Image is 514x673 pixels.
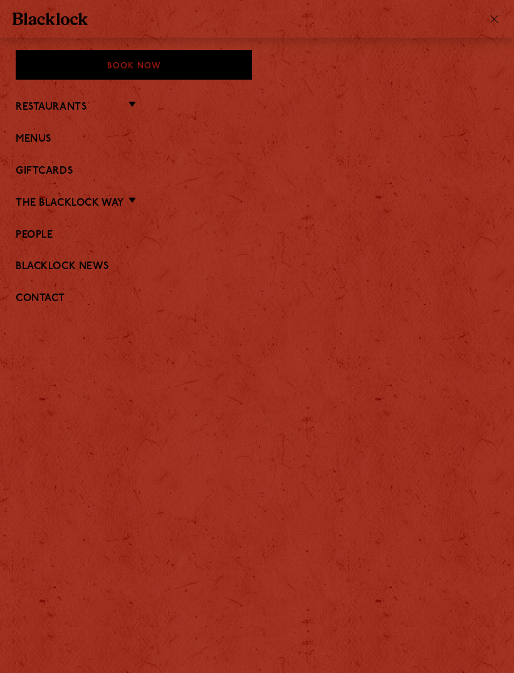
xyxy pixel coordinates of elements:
[16,261,498,273] a: Blacklock News
[16,166,498,178] a: Giftcards
[16,134,498,146] a: Menus
[16,230,498,241] a: People
[16,102,87,114] a: Restaurants
[16,50,252,80] div: Book Now
[16,293,498,305] a: Contact
[16,198,124,209] a: The Blacklock Way
[13,13,88,25] img: BL_Textured_Logo-footer-cropped.svg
